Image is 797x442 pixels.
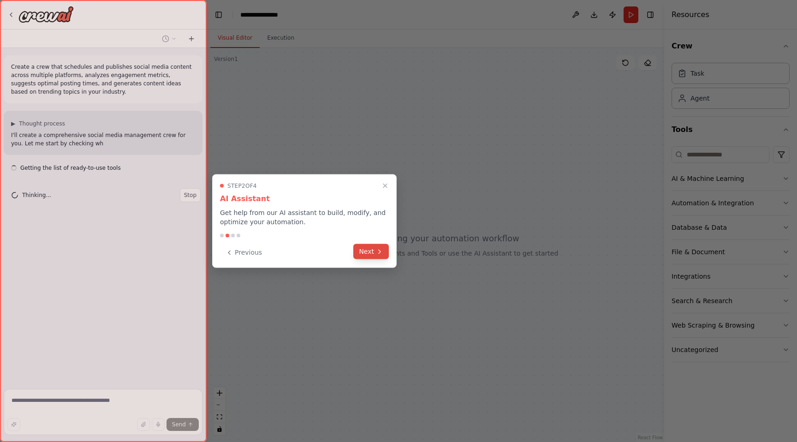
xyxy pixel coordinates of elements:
[227,182,257,190] span: Step 2 of 4
[220,245,268,260] button: Previous
[380,180,391,191] button: Close walkthrough
[212,8,225,21] button: Hide left sidebar
[220,208,389,227] p: Get help from our AI assistant to build, modify, and optimize your automation.
[220,193,389,204] h3: AI Assistant
[353,244,389,259] button: Next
